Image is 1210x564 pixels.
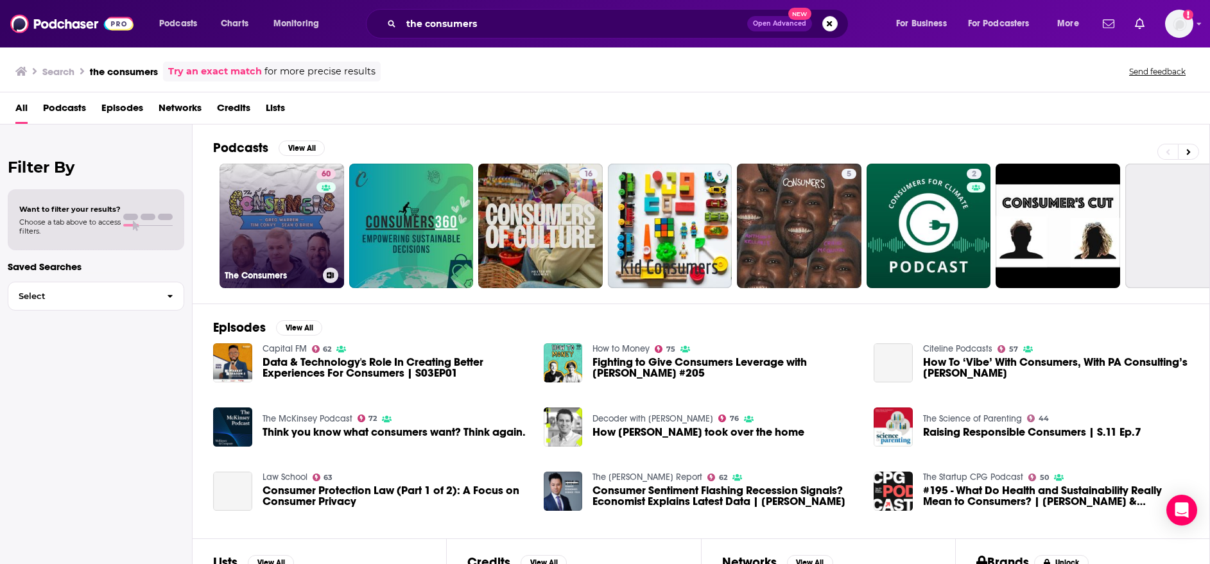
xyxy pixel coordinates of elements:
span: How To ‘Vibe’ With Consumers, With PA Consulting’s [PERSON_NAME] [923,357,1189,379]
a: The Startup CPG Podcast [923,472,1023,483]
span: Consumer Sentiment Flashing Recession Signals? Economist Explains Latest Data | [PERSON_NAME] [592,485,858,507]
a: Data & Technology's Role In Creating Better Experiences For Consumers | S03EP01 [213,343,252,382]
a: Networks [159,98,202,124]
a: 75 [655,345,675,353]
span: 62 [323,346,331,352]
button: Open AdvancedNew [747,16,812,31]
img: User Profile [1165,10,1193,38]
a: 6 [608,164,732,288]
a: How to Money [592,343,650,354]
a: 2 [967,169,981,179]
button: Send feedback [1125,66,1189,77]
a: 57 [998,345,1018,353]
a: 62 [707,474,727,481]
a: Think you know what consumers want? Think again. [263,427,526,438]
a: Consumer Sentiment Flashing Recession Signals? Economist Explains Latest Data | Joanne Hsu [592,485,858,507]
span: For Podcasters [968,15,1030,33]
a: 6 [712,169,727,179]
div: Open Intercom Messenger [1166,495,1197,526]
button: open menu [887,13,963,34]
img: Podchaser - Follow, Share and Rate Podcasts [10,12,134,36]
a: Fighting to Give Consumers Leverage with Richard Cordray #205 [592,357,858,379]
a: Try an exact match [168,64,262,79]
span: Select [8,292,157,300]
span: 62 [719,475,727,481]
span: Charts [221,15,248,33]
a: EpisodesView All [213,320,322,336]
a: 72 [358,414,377,422]
span: Podcasts [159,15,197,33]
a: 76 [718,414,739,422]
div: Search podcasts, credits, & more... [378,9,861,38]
a: Citeline Podcasts [923,343,992,354]
button: open menu [264,13,336,34]
a: Show notifications dropdown [1098,13,1119,35]
a: 60 [316,169,336,179]
span: 72 [368,416,377,422]
a: 2 [867,164,991,288]
a: #195 - What Do Health and Sustainability Really Mean to Consumers? | Dana Kim & Sam Kass [874,472,913,511]
img: Consumer Sentiment Flashing Recession Signals? Economist Explains Latest Data | Joanne Hsu [544,472,583,511]
a: Consumer Protection Law (Part 1 of 2): A Focus on Consumer Privacy [213,472,252,511]
span: 57 [1009,346,1018,352]
span: Logged in as BerkMarc [1165,10,1193,38]
h3: Search [42,65,74,78]
a: Fighting to Give Consumers Leverage with Richard Cordray #205 [544,343,583,382]
span: 5 [847,168,851,181]
span: 60 [322,168,331,181]
a: How To ‘Vibe’ With Consumers, With PA Consulting’s Rhea Patten [923,357,1189,379]
a: 60The Consumers [220,164,344,288]
a: Lists [266,98,285,124]
a: 44 [1027,414,1049,422]
span: All [15,98,28,124]
a: Podcasts [43,98,86,124]
a: The McKinsey Podcast [263,413,352,424]
a: The David Lin Report [592,472,702,483]
a: 62 [312,345,332,353]
span: 50 [1040,475,1049,481]
a: Law School [263,472,307,483]
span: for more precise results [264,64,376,79]
span: Open Advanced [753,21,806,27]
a: 63 [313,474,333,481]
button: View All [279,141,325,156]
h3: the consumers [90,65,158,78]
img: Think you know what consumers want? Think again. [213,407,252,447]
span: 16 [584,168,592,181]
button: open menu [960,13,1048,34]
a: How SharkNinja took over the home [592,427,804,438]
span: 44 [1039,416,1049,422]
h2: Episodes [213,320,266,336]
a: 5 [737,164,861,288]
span: Monitoring [273,15,319,33]
a: PodcastsView All [213,140,325,156]
a: 16 [478,164,603,288]
h3: The Consumers [225,270,318,281]
button: open menu [1048,13,1095,34]
span: 6 [717,168,722,181]
a: Raising Responsible Consumers | S.11 Ep.7 [923,427,1141,438]
span: Credits [217,98,250,124]
span: 76 [730,416,739,422]
button: Select [8,282,184,311]
a: How To ‘Vibe’ With Consumers, With PA Consulting’s Rhea Patten [874,343,913,382]
span: #195 - What Do Health and Sustainability Really Mean to Consumers? | [PERSON_NAME] & [PERSON_NAME] [923,485,1189,507]
a: Data & Technology's Role In Creating Better Experiences For Consumers | S03EP01 [263,357,528,379]
span: 2 [972,168,976,181]
button: View All [276,320,322,336]
a: Episodes [101,98,143,124]
span: Fighting to Give Consumers Leverage with [PERSON_NAME] #205 [592,357,858,379]
a: 16 [579,169,598,179]
a: Consumer Protection Law (Part 1 of 2): A Focus on Consumer Privacy [263,485,528,507]
span: For Business [896,15,947,33]
img: Raising Responsible Consumers | S.11 Ep.7 [874,407,913,447]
